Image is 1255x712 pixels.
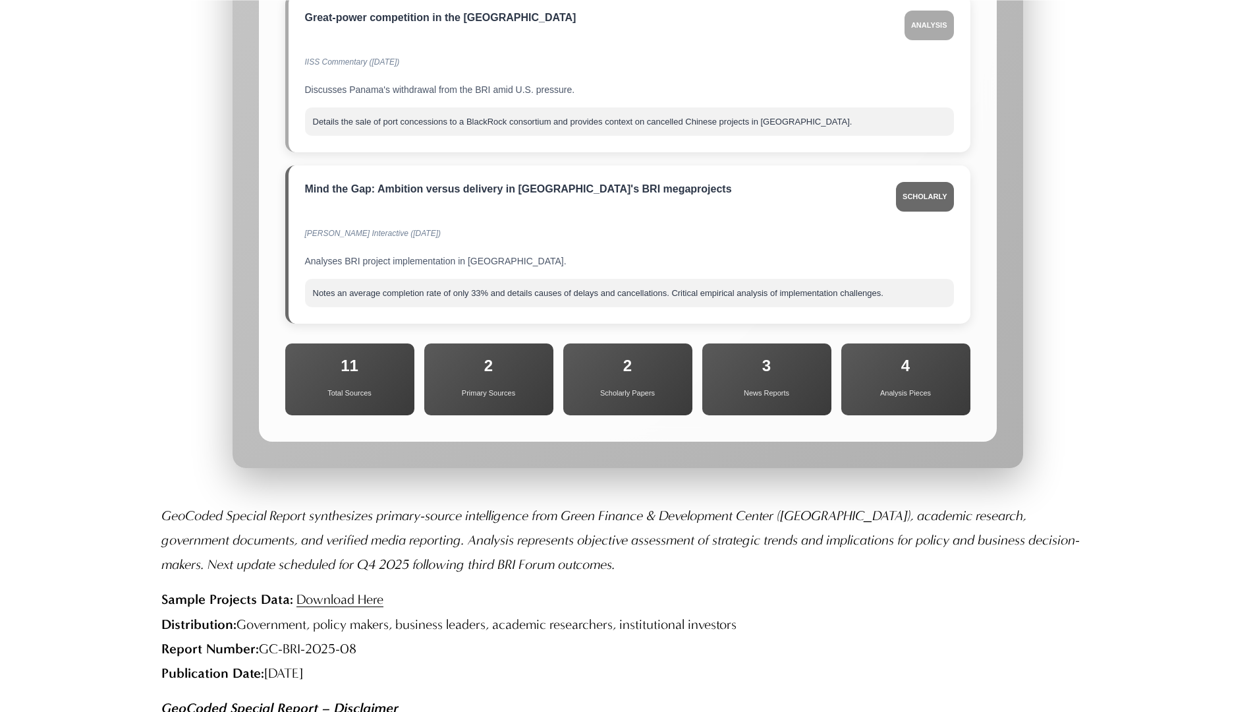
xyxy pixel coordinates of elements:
div: Notes an average completion rate of only 33% and details causes of delays and cancellations. Crit... [305,279,954,308]
a: Download Here [296,591,383,607]
span: Scholarly [896,182,953,212]
div: Discusses Panama's withdrawal from the BRI amid U.S. pressure. [305,82,954,97]
span: Scholarly Papers [573,381,683,405]
div: IISS Commentary ([DATE]) [305,50,954,74]
span: Primary Sources [434,381,544,405]
strong: Report Number: [161,641,259,657]
div: Details the sale of port concessions to a BlackRock consortium and provides context on cancelled ... [305,107,954,136]
div: Analyses BRI project implementation in [GEOGRAPHIC_DATA]. [305,254,954,268]
span: Analysis Pieces [851,381,961,405]
span: Analysis [905,11,954,40]
span: 2 [573,353,683,378]
span: Total Sources [295,381,404,405]
strong: Distribution: [161,616,237,632]
span: 2 [434,353,544,378]
span: 11 [295,353,404,378]
p: Government, policy makers, business leaders, academic researchers, institutional investors GC-BRI... [161,587,1094,685]
span: News Reports [712,381,822,405]
div: Great-power competition in the [GEOGRAPHIC_DATA] [305,11,895,25]
strong: Publication Date: [161,665,264,681]
span: 4 [851,353,961,378]
div: Mind the Gap: Ambition versus delivery in [GEOGRAPHIC_DATA]'s BRI megaprojects [305,182,887,196]
div: [PERSON_NAME] Interactive ([DATE]) [305,222,954,246]
strong: Sample Projects Data: [161,591,293,607]
span: 3 [712,353,822,378]
em: GeoCoded Special Report synthesizes primary-source intelligence from Green Finance & Development ... [161,508,1080,572]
